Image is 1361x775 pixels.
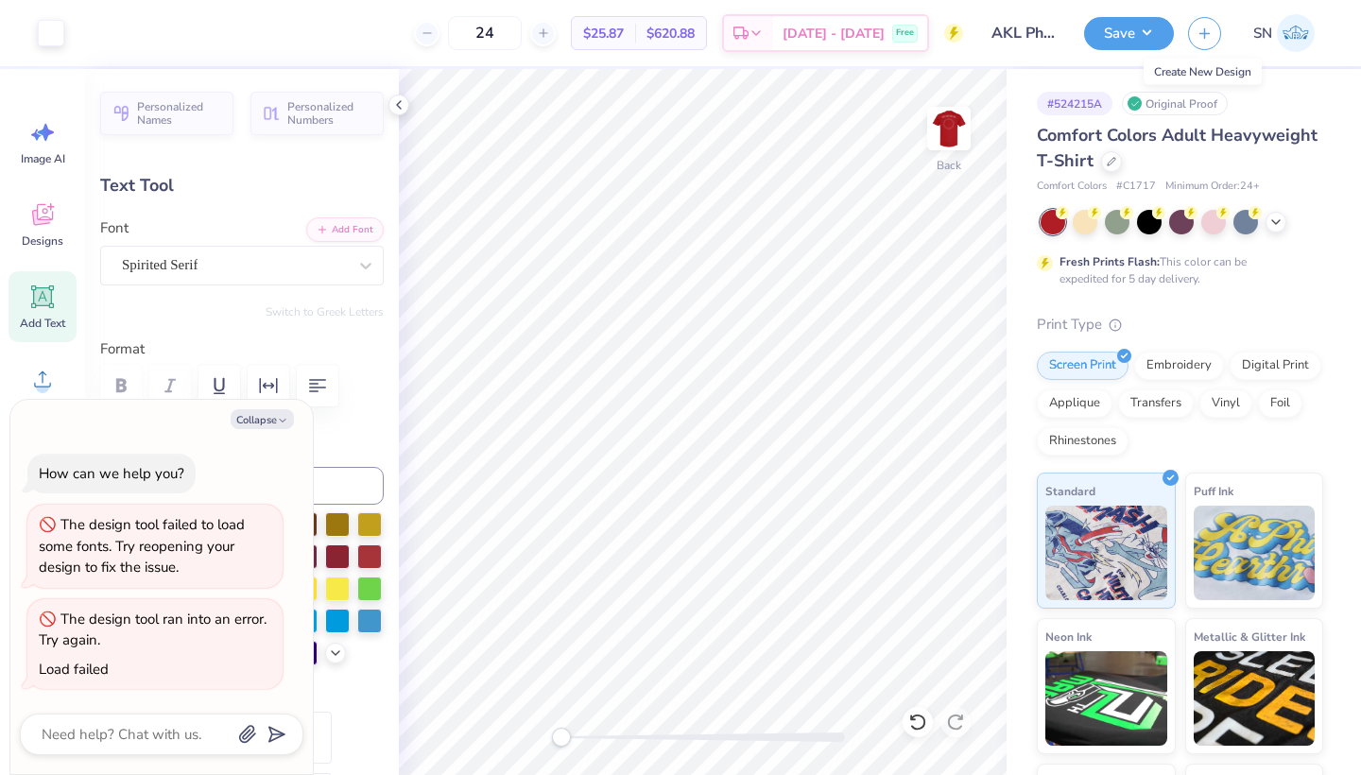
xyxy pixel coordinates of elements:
[250,92,384,135] button: Personalized Numbers
[1144,59,1262,85] div: Create New Design
[1037,352,1128,380] div: Screen Print
[1037,314,1323,336] div: Print Type
[1122,92,1228,115] div: Original Proof
[1037,124,1318,172] span: Comfort Colors Adult Heavyweight T-Shirt
[39,515,245,577] div: The design tool failed to load some fonts. Try reopening your design to fix the issue.
[1253,23,1272,44] span: SN
[39,610,267,650] div: The design tool ran into an error. Try again.
[39,660,109,679] div: Load failed
[1037,92,1112,115] div: # 524215A
[1045,481,1095,501] span: Standard
[1194,627,1305,646] span: Metallic & Glitter Ink
[306,217,384,242] button: Add Font
[100,92,233,135] button: Personalized Names
[1045,627,1092,646] span: Neon Ink
[448,16,522,50] input: – –
[24,398,61,413] span: Upload
[1277,14,1315,52] img: Sophia Newell
[22,233,63,249] span: Designs
[100,338,384,360] label: Format
[1037,427,1128,456] div: Rhinestones
[287,100,372,127] span: Personalized Numbers
[1199,389,1252,418] div: Vinyl
[1118,389,1194,418] div: Transfers
[646,24,695,43] span: $620.88
[137,100,222,127] span: Personalized Names
[100,217,129,239] label: Font
[896,26,914,40] span: Free
[266,304,384,319] button: Switch to Greek Letters
[1037,179,1107,195] span: Comfort Colors
[1045,506,1167,600] img: Standard
[937,157,961,174] div: Back
[977,14,1070,52] input: Untitled Design
[1194,481,1233,501] span: Puff Ink
[552,728,571,747] div: Accessibility label
[1060,254,1160,269] strong: Fresh Prints Flash:
[100,173,384,198] div: Text Tool
[1037,389,1112,418] div: Applique
[1060,253,1292,287] div: This color can be expedited for 5 day delivery.
[1194,506,1316,600] img: Puff Ink
[1245,14,1323,52] a: SN
[21,151,65,166] span: Image AI
[1045,651,1167,746] img: Neon Ink
[1194,651,1316,746] img: Metallic & Glitter Ink
[1116,179,1156,195] span: # C1717
[1258,389,1302,418] div: Foil
[39,464,184,483] div: How can we help you?
[1165,179,1260,195] span: Minimum Order: 24 +
[231,409,294,429] button: Collapse
[1230,352,1321,380] div: Digital Print
[583,24,624,43] span: $25.87
[783,24,885,43] span: [DATE] - [DATE]
[1134,352,1224,380] div: Embroidery
[20,316,65,331] span: Add Text
[1084,17,1174,50] button: Save
[930,110,968,147] img: Back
